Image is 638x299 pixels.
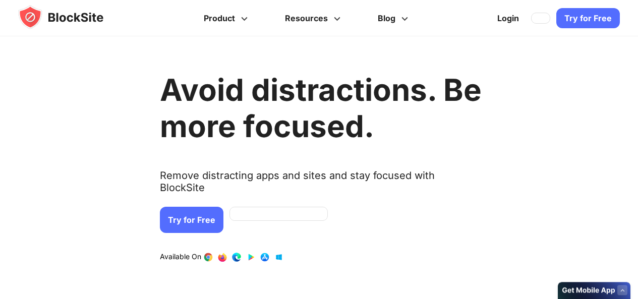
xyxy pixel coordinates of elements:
[160,252,201,262] text: Available On
[491,6,525,30] a: Login
[18,5,123,29] img: blocksite-icon.5d769676.svg
[556,8,620,28] a: Try for Free
[160,207,223,233] a: Try for Free
[160,169,482,202] text: Remove distracting apps and sites and stay focused with BlockSite
[160,72,482,144] h1: Avoid distractions. Be more focused.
